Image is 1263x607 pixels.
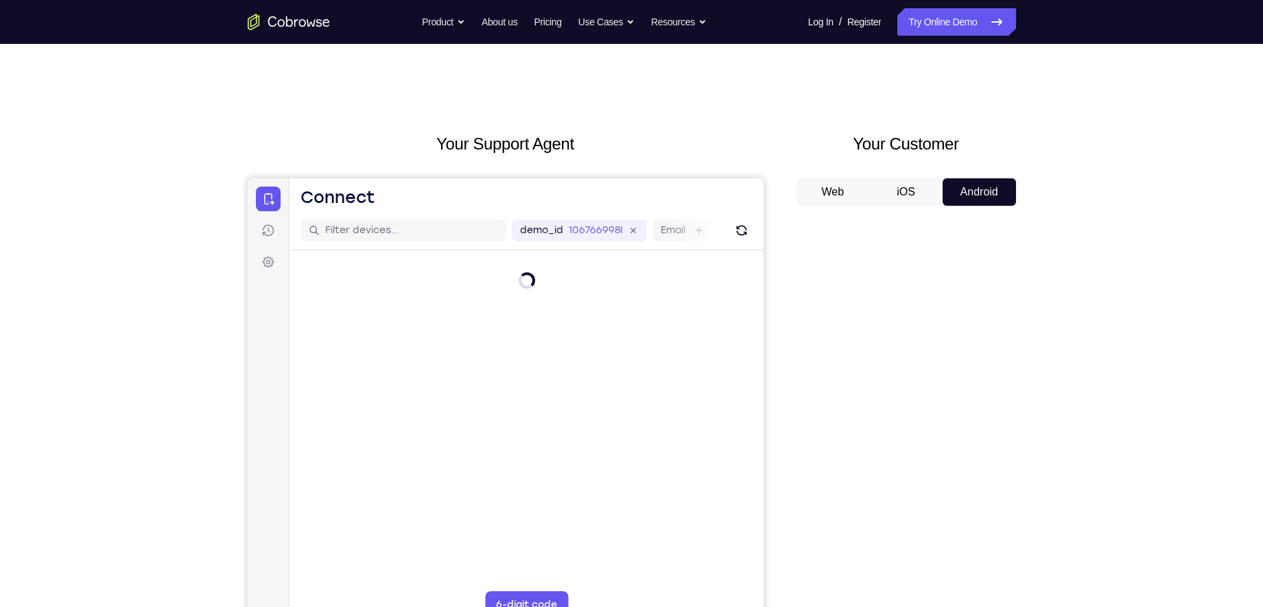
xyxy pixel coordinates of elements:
[534,8,561,36] a: Pricing
[796,178,870,206] button: Web
[422,8,465,36] button: Product
[839,14,842,30] span: /
[943,178,1016,206] button: Android
[796,132,1016,156] h2: Your Customer
[578,8,635,36] button: Use Cases
[808,8,834,36] a: Log In
[248,14,330,30] a: Go to the home page
[248,132,764,156] h2: Your Support Agent
[847,8,881,36] a: Register
[869,178,943,206] button: iOS
[651,8,707,36] button: Resources
[897,8,1015,36] a: Try Online Demo
[482,8,517,36] a: About us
